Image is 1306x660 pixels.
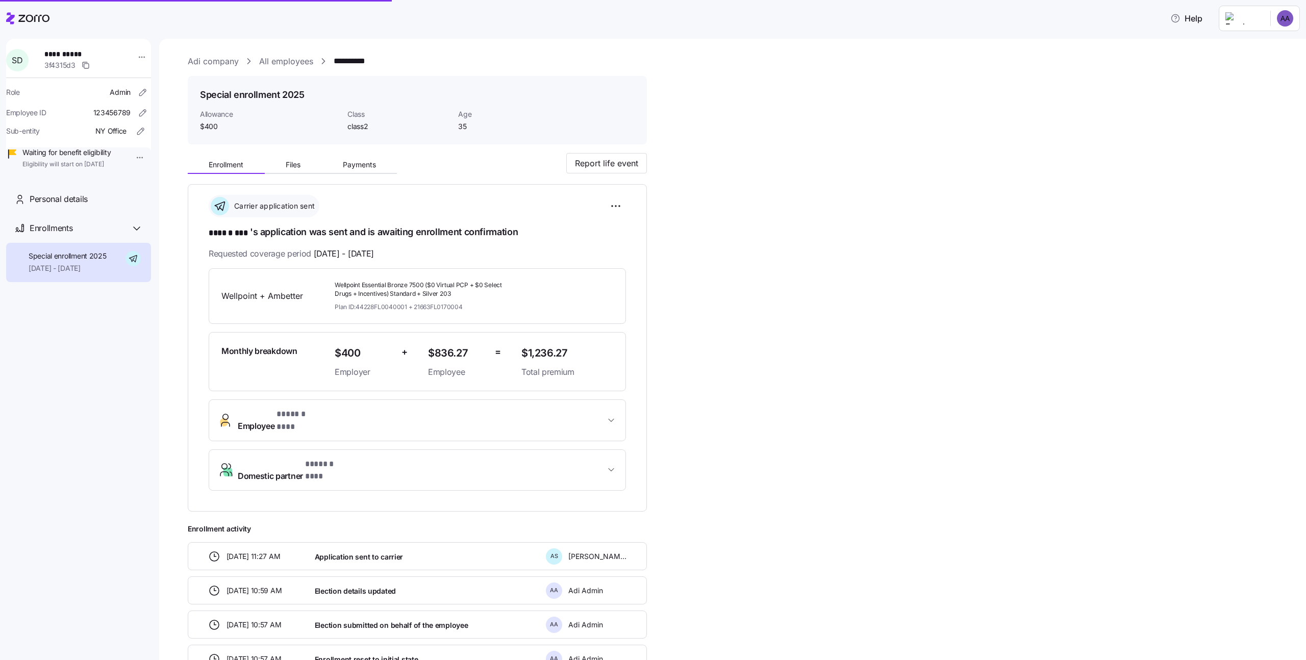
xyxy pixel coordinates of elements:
span: 123456789 [93,108,131,118]
span: A A [550,622,558,627]
span: Report life event [575,157,638,169]
span: [DATE] 10:59 AM [227,586,282,596]
span: Employee [238,408,323,433]
span: Employee [428,366,487,378]
span: NY Office [95,126,127,136]
span: Help [1170,12,1202,24]
span: A S [550,553,558,559]
span: Election details updated [315,586,396,596]
span: Admin [110,87,131,97]
span: Personal details [30,193,88,206]
span: Monthly breakdown [221,345,297,358]
span: Carrier application sent [231,201,315,211]
a: Adi company [188,55,239,68]
span: Wellpoint + Ambetter [221,290,326,302]
img: Employer logo [1225,12,1262,24]
span: 3f4315d3 [44,60,76,70]
span: Sub-entity [6,126,40,136]
span: Adi Admin [568,620,603,630]
span: Employer [335,366,393,378]
span: Enrollment activity [188,524,647,534]
span: [DATE] - [DATE] [29,263,107,273]
span: Requested coverage period [209,247,374,260]
span: Files [286,161,300,168]
button: Report life event [566,153,647,173]
span: S D [12,56,22,64]
span: Payments [343,161,376,168]
span: class2 [347,121,450,132]
span: Role [6,87,20,97]
span: + [401,345,408,360]
h1: Special enrollment 2025 [200,88,305,101]
span: $1,236.27 [521,345,613,362]
a: All employees [259,55,313,68]
span: $836.27 [428,345,487,362]
span: Plan ID: 44228FL0040001 + 21663FL0170004 [335,302,463,311]
span: Age [458,109,561,119]
span: Allowance [200,109,339,119]
span: Enrollment [209,161,243,168]
span: A A [550,588,558,593]
h1: 's application was sent and is awaiting enrollment confirmation [209,225,626,240]
span: [DATE] - [DATE] [314,247,374,260]
span: = [495,345,501,360]
span: Class [347,109,450,119]
span: Adi Admin [568,586,603,596]
span: Domestic partner [238,458,351,483]
span: Election submitted on behalf of the employee [315,620,468,630]
span: Special enrollment 2025 [29,251,107,261]
span: $400 [335,345,393,362]
span: [DATE] 11:27 AM [227,551,281,562]
span: Eligibility will start on [DATE] [22,160,111,169]
span: Waiting for benefit eligibility [22,147,111,158]
span: Total premium [521,366,613,378]
button: Help [1162,8,1211,29]
span: Enrollments [30,222,72,235]
span: Wellpoint Essential Bronze 7500 ($0 Virtual PCP + $0 Select Drugs + Incentives) Standard + Silver... [335,281,513,298]
img: 09212804168253c57e3bfecf549ffc4d [1277,10,1293,27]
span: 35 [458,121,561,132]
span: [PERSON_NAME] [568,551,626,562]
span: [DATE] 10:57 AM [227,620,282,630]
span: $400 [200,121,339,132]
span: Employee ID [6,108,46,118]
span: Application sent to carrier [315,552,403,562]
